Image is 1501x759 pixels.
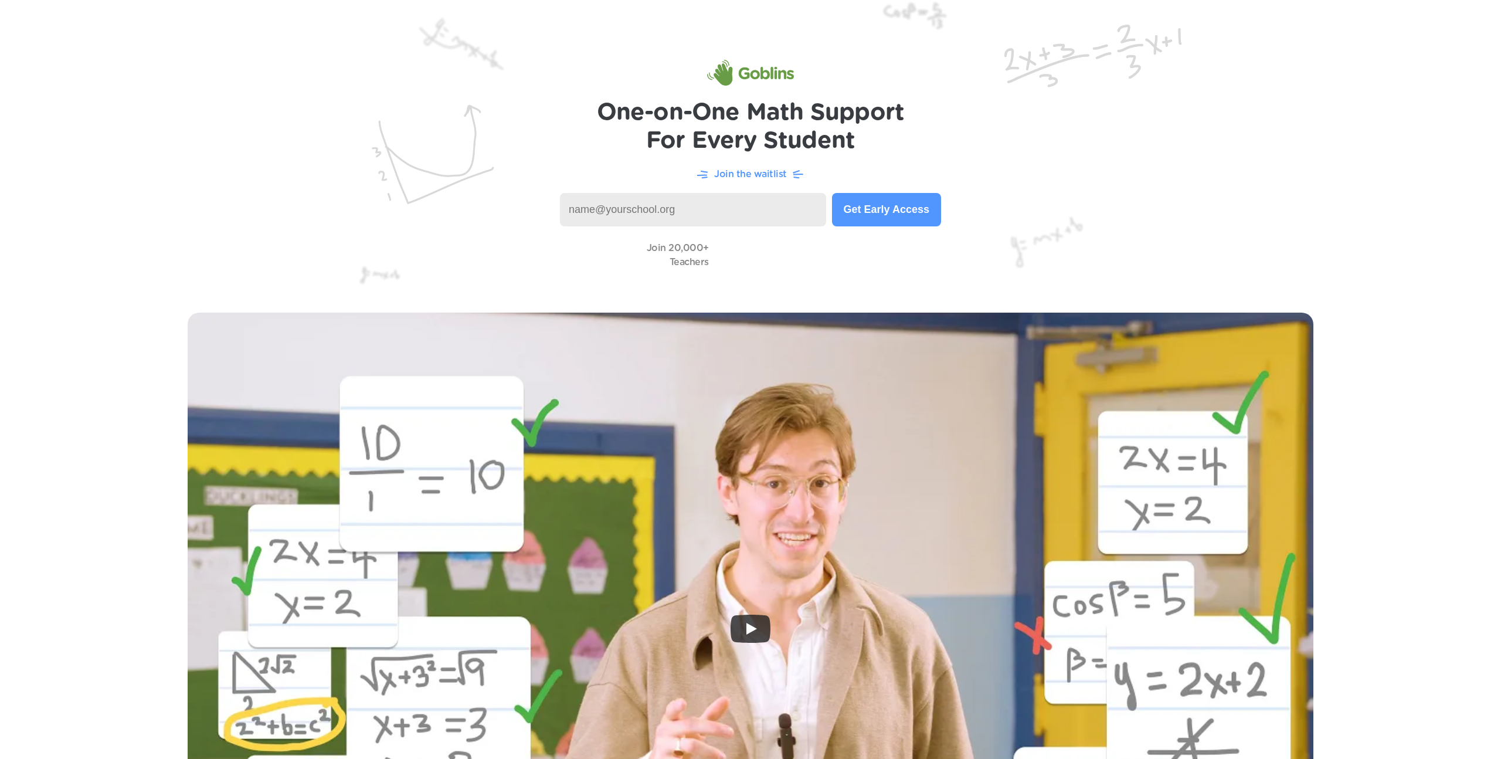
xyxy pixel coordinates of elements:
button: Get Early Access [832,193,941,226]
input: name@yourschool.org [560,193,826,226]
button: Play [731,615,770,643]
p: Join 20,000+ Teachers [647,241,709,269]
h1: One-on-One Math Support For Every Student [597,99,905,155]
p: Join the waitlist [714,167,787,181]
